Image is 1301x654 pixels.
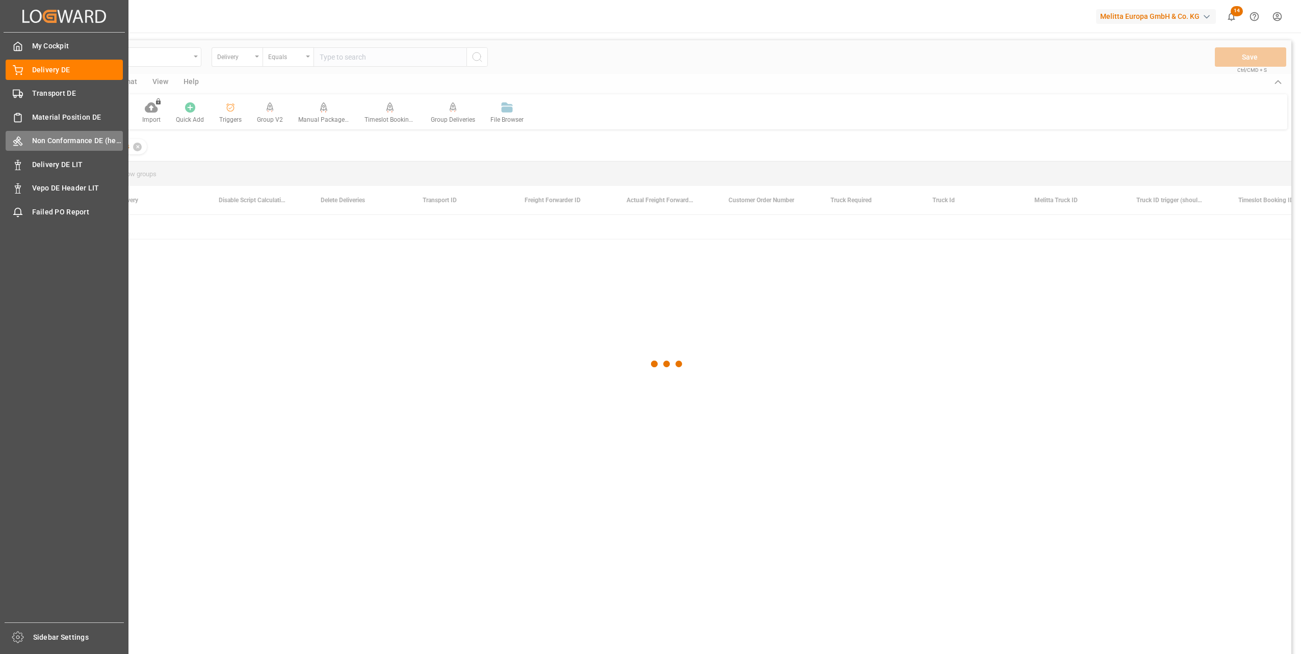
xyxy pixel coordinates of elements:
[32,88,123,99] span: Transport DE
[1231,6,1243,16] span: 14
[1220,5,1243,28] button: show 14 new notifications
[1096,9,1216,24] div: Melitta Europa GmbH & Co. KG
[32,207,123,217] span: Failed PO Report
[32,41,123,51] span: My Cockpit
[6,107,123,127] a: Material Position DE
[32,183,123,194] span: Vepo DE Header LIT
[6,178,123,198] a: Vepo DE Header LIT
[1096,7,1220,26] button: Melitta Europa GmbH & Co. KG
[6,131,123,151] a: Non Conformance DE (header)
[6,84,123,103] a: Transport DE
[33,632,124,643] span: Sidebar Settings
[6,154,123,174] a: Delivery DE LIT
[1243,5,1266,28] button: Help Center
[32,65,123,75] span: Delivery DE
[6,202,123,222] a: Failed PO Report
[6,36,123,56] a: My Cockpit
[32,112,123,123] span: Material Position DE
[32,135,123,146] span: Non Conformance DE (header)
[6,60,123,79] a: Delivery DE
[32,159,123,170] span: Delivery DE LIT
